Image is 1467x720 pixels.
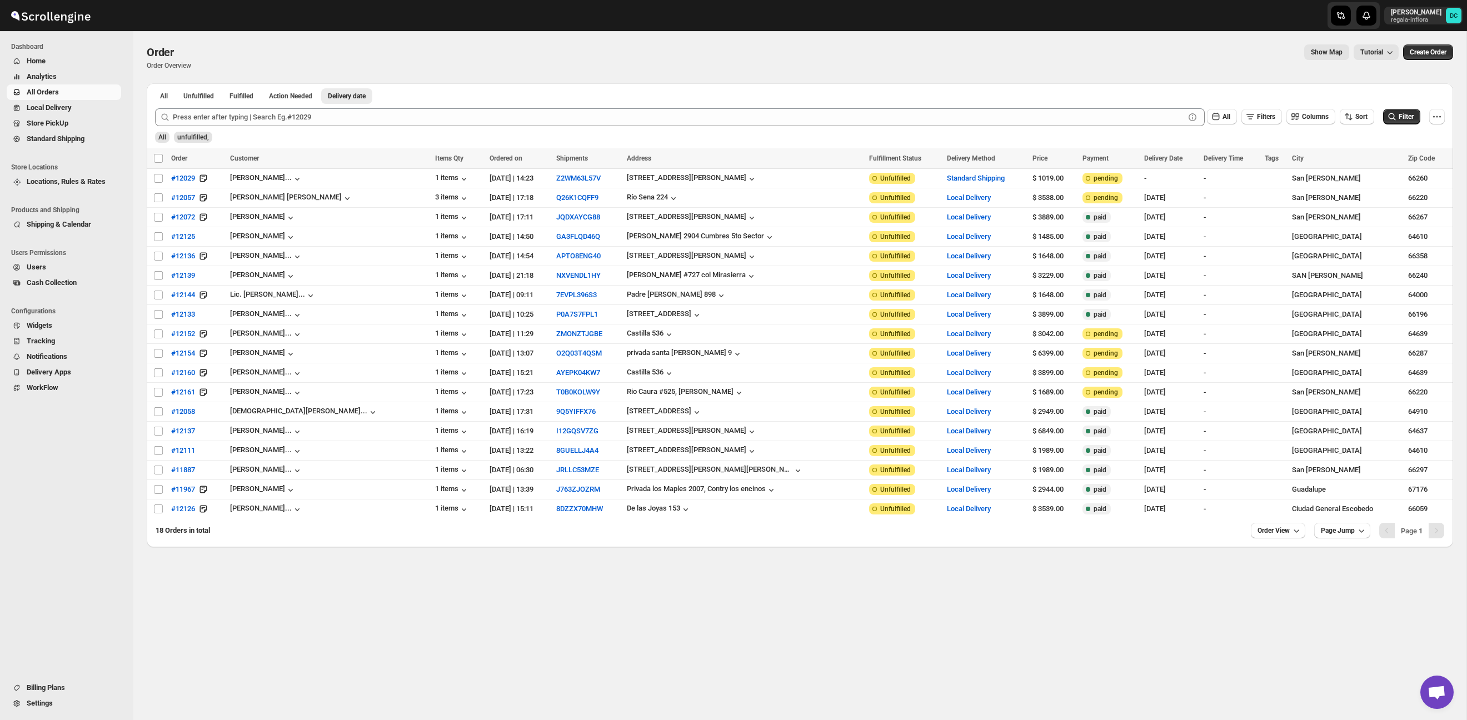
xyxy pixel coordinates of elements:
[1265,154,1279,162] span: Tags
[435,368,470,379] button: 1 items
[435,290,470,301] button: 1 items
[627,387,733,396] div: Rio Caura #525, [PERSON_NAME]
[627,329,663,337] div: Castilla 536
[1204,154,1243,162] span: Delivery Time
[627,465,804,476] button: [STREET_ADDRESS][PERSON_NAME][PERSON_NAME]
[1304,44,1349,60] button: Map action label
[171,270,195,281] span: #12139
[435,173,470,184] div: 1 items
[556,329,602,338] button: ZMONZTJGBE
[556,446,598,454] button: 8GUELLJ4A4
[1144,154,1182,162] span: Delivery Date
[435,212,470,223] button: 1 items
[556,368,600,377] button: AYEPK04KW7
[164,344,202,362] button: #12154
[1292,192,1401,203] div: San [PERSON_NAME]
[627,173,757,184] button: [STREET_ADDRESS][PERSON_NAME]
[230,212,296,223] div: [PERSON_NAME]
[27,278,77,287] span: Cash Collection
[230,368,303,379] button: [PERSON_NAME]...
[1032,192,1076,203] div: $ 3538.00
[171,387,195,398] span: #12161
[230,504,292,512] div: [PERSON_NAME]...
[164,364,202,382] button: #12160
[183,92,214,101] span: Unfulfilled
[7,333,121,349] button: Tracking
[230,232,296,243] div: [PERSON_NAME]
[171,406,195,417] span: #12058
[556,154,588,162] span: Shipments
[171,251,195,262] span: #12136
[627,232,764,240] div: [PERSON_NAME] 2904 Cumbres 5to Sector
[7,84,121,100] button: All Orders
[229,92,253,101] span: Fulfilled
[160,92,168,101] span: All
[230,484,296,496] button: [PERSON_NAME]
[556,388,600,396] button: T0B0KOLW9Y
[230,309,292,318] div: [PERSON_NAME]...
[556,310,598,318] button: P0A7S7FPL1
[435,465,470,476] button: 1 items
[230,329,292,337] div: [PERSON_NAME]...
[1403,44,1453,60] button: Create custom order
[627,484,766,493] div: Privada los Maples 2007, Contry los encinos
[27,321,52,329] span: Widgets
[435,329,470,340] div: 1 items
[147,46,174,59] span: Order
[1207,109,1237,124] button: All
[556,485,600,493] button: J763ZJOZRM
[164,228,202,246] button: #12125
[230,329,303,340] button: [PERSON_NAME]...
[947,271,991,279] button: Local Delivery
[947,154,995,162] span: Delivery Method
[627,212,746,221] div: [STREET_ADDRESS][PERSON_NAME]
[1144,192,1197,203] div: [DATE]
[230,465,292,473] div: [PERSON_NAME]...
[230,173,292,182] div: [PERSON_NAME]...
[27,352,67,361] span: Notifications
[947,388,991,396] button: Local Delivery
[490,212,550,223] div: [DATE] | 17:11
[627,309,691,318] div: [STREET_ADDRESS]
[435,193,470,204] button: 3 items
[230,387,303,398] button: [PERSON_NAME]...
[627,251,757,262] button: [STREET_ADDRESS][PERSON_NAME]
[627,173,746,182] div: [STREET_ADDRESS][PERSON_NAME]
[1094,193,1118,202] span: pending
[1314,523,1370,538] button: Page Jump
[556,427,598,435] button: I12GQSV7ZG
[1302,113,1329,121] span: Columns
[7,696,121,711] button: Settings
[230,407,378,418] button: [DEMOGRAPHIC_DATA][PERSON_NAME]...
[7,259,121,275] button: Users
[230,193,353,204] button: [PERSON_NAME] [PERSON_NAME]
[171,445,195,456] span: #12111
[1144,173,1197,184] div: -
[556,174,601,182] button: Z2WM63L57V
[556,407,596,416] button: 9Q5YIFFX76
[435,426,470,437] button: 1 items
[1446,8,1461,23] span: DAVID CORONADO
[1391,17,1441,23] p: regala-inflora
[435,271,470,282] button: 1 items
[435,446,470,457] button: 1 items
[1204,173,1258,184] div: -
[7,318,121,333] button: Widgets
[27,88,59,96] span: All Orders
[627,426,746,434] div: [STREET_ADDRESS][PERSON_NAME]
[435,251,470,262] div: 1 items
[1321,526,1355,535] span: Page Jump
[435,232,470,243] div: 1 items
[627,484,777,496] button: Privada los Maples 2007, Contry los encinos
[627,368,663,376] div: Castilla 536
[328,92,366,101] span: Delivery date
[223,88,260,104] button: Fulfilled
[1408,173,1446,184] div: 66260
[1292,231,1401,242] div: [GEOGRAPHIC_DATA]
[230,407,367,415] div: [DEMOGRAPHIC_DATA][PERSON_NAME]...
[947,485,991,493] button: Local Delivery
[880,174,911,183] span: Unfulfilled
